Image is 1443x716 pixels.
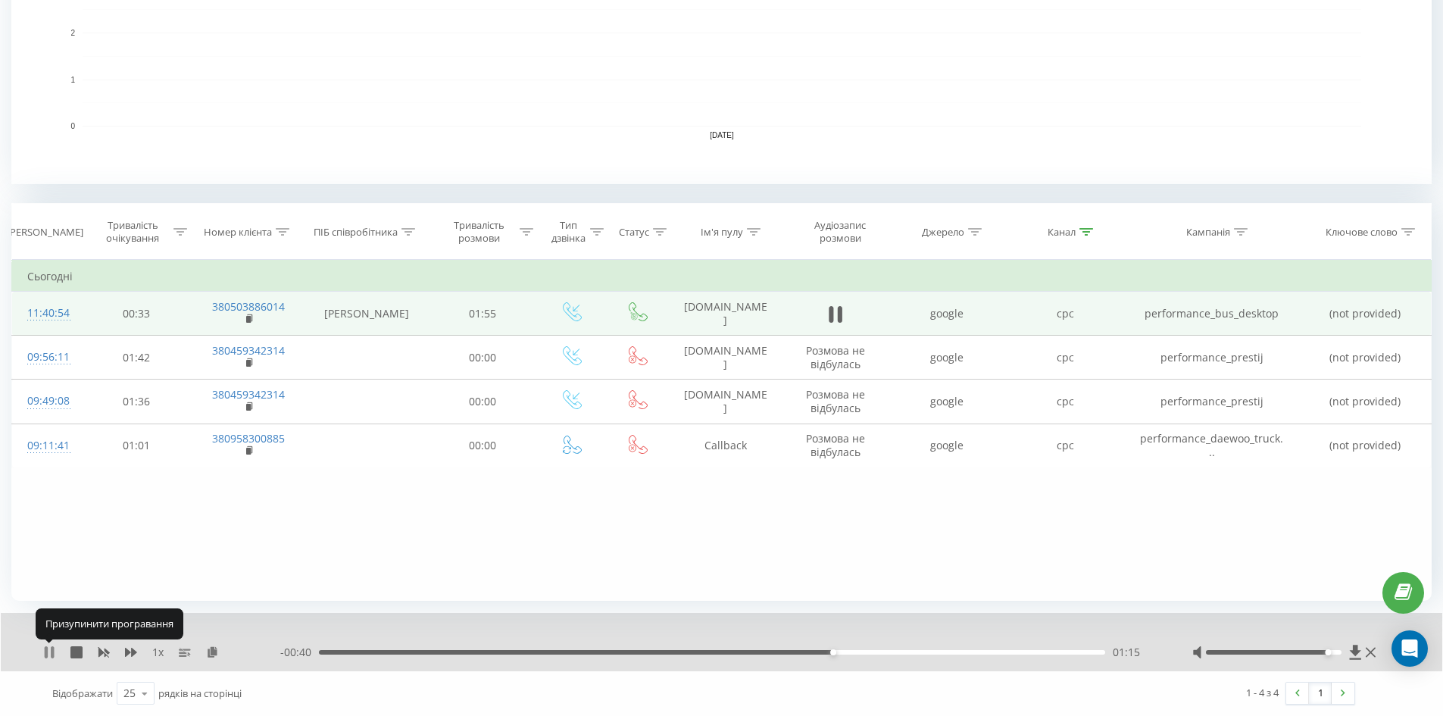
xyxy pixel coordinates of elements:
[314,226,398,239] div: ПІБ співробітника
[52,686,113,700] span: Відображати
[888,292,1006,336] td: google
[27,431,67,461] div: 09:11:41
[212,431,285,446] a: 380958300885
[70,76,75,84] text: 1
[212,343,285,358] a: 380459342314
[1299,336,1431,380] td: (not provided)
[428,380,538,424] td: 00:00
[1299,424,1431,467] td: (not provided)
[212,387,285,402] a: 380459342314
[701,226,743,239] div: Ім'я пулу
[152,645,164,660] span: 1 x
[669,292,782,336] td: [DOMAIN_NAME]
[1140,431,1283,459] span: performance_daewoo_truck...
[806,343,865,371] span: Розмова не відбулась
[82,380,192,424] td: 01:36
[12,261,1432,292] td: Сьогодні
[1124,292,1299,336] td: performance_bus_desktop
[27,299,67,328] div: 11:40:54
[428,336,538,380] td: 00:00
[95,219,170,245] div: Тривалість очікування
[442,219,517,245] div: Тривалість розмови
[619,226,649,239] div: Статус
[830,649,836,655] div: Accessibility label
[1186,226,1230,239] div: Кампанія
[1124,336,1299,380] td: performance_prestij
[27,342,67,372] div: 09:56:11
[888,424,1006,467] td: google
[922,226,964,239] div: Джерело
[204,226,272,239] div: Номер клієнта
[1048,226,1076,239] div: Канал
[806,387,865,415] span: Розмова не відбулась
[1299,380,1431,424] td: (not provided)
[1124,380,1299,424] td: performance_prestij
[36,608,183,639] div: Призупинити програвання
[669,380,782,424] td: [DOMAIN_NAME]
[888,380,1006,424] td: google
[305,292,428,336] td: [PERSON_NAME]
[1309,683,1332,704] a: 1
[428,424,538,467] td: 00:00
[888,336,1006,380] td: google
[70,29,75,37] text: 2
[1246,685,1279,700] div: 1 - 4 з 4
[1006,292,1124,336] td: cpc
[1391,630,1428,667] div: Open Intercom Messenger
[796,219,884,245] div: Аудіозапис розмови
[280,645,319,660] span: - 00:40
[158,686,242,700] span: рядків на сторінці
[1006,336,1124,380] td: cpc
[710,131,734,139] text: [DATE]
[27,386,67,416] div: 09:49:08
[428,292,538,336] td: 01:55
[806,431,865,459] span: Розмова не відбулась
[669,424,782,467] td: Callback
[1326,226,1398,239] div: Ключове слово
[123,686,136,701] div: 25
[212,299,285,314] a: 380503886014
[1325,649,1331,655] div: Accessibility label
[1006,380,1124,424] td: cpc
[82,424,192,467] td: 01:01
[70,122,75,130] text: 0
[1113,645,1140,660] span: 01:15
[82,292,192,336] td: 00:33
[1299,292,1431,336] td: (not provided)
[82,336,192,380] td: 01:42
[1006,424,1124,467] td: cpc
[551,219,586,245] div: Тип дзвінка
[669,336,782,380] td: [DOMAIN_NAME]
[7,226,83,239] div: [PERSON_NAME]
